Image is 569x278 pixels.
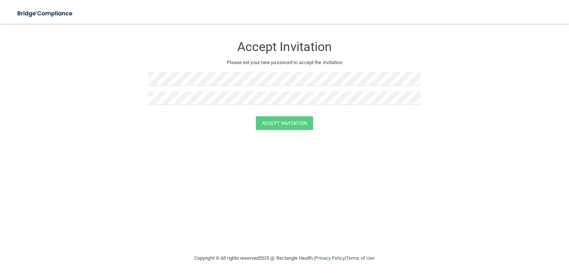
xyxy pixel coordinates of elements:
[149,40,420,54] h3: Accept Invitation
[346,255,375,261] a: Terms of Use
[441,225,560,255] iframe: Drift Widget Chat Controller
[154,58,415,67] p: Please set your new password to accept the invitation
[256,116,313,130] button: Accept Invitation
[11,6,80,21] img: bridge_compliance_login_screen.278c3ca4.svg
[149,246,420,270] div: Copyright © All rights reserved 2025 @ Rectangle Health | |
[315,255,344,261] a: Privacy Policy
